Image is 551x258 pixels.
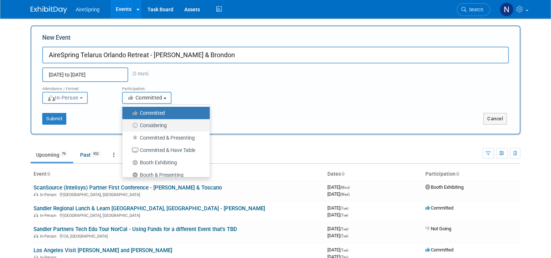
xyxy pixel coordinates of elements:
[349,226,350,231] span: -
[327,205,350,211] span: [DATE]
[327,184,352,190] span: [DATE]
[483,113,507,125] button: Cancel
[126,145,202,155] label: Committed & Have Table
[126,133,202,142] label: Committed & Presenting
[34,213,38,217] img: In-Person Event
[127,95,162,101] span: Committed
[31,6,67,13] img: ExhibitDay
[340,185,350,189] span: (Mon)
[340,192,350,196] span: (Wed)
[34,247,172,254] a: Los Angeles Visit [PERSON_NAME] and [PERSON_NAME]
[340,227,348,231] span: (Tue)
[76,7,99,12] span: AireSpring
[126,108,202,118] label: Committed
[34,226,237,232] a: Sandler Partners Tech Edu Tour NorCal - Using Funds for a different Event that's TBD
[425,226,451,231] span: Not Going
[126,158,202,167] label: Booth Exhibiting
[42,47,509,63] input: Name of Trade Show / Conference
[327,247,350,253] span: [DATE]
[122,92,172,104] button: Committed
[42,67,128,82] input: Start Date - End Date
[40,192,59,197] span: In-Person
[126,170,202,180] label: Booth & Presenting
[34,191,322,197] div: [GEOGRAPHIC_DATA], [GEOGRAPHIC_DATA]
[327,226,350,231] span: [DATE]
[34,192,38,196] img: In-Person Event
[40,213,59,218] span: In-Person
[327,233,348,238] span: [DATE]
[34,233,322,239] div: CA, [GEOGRAPHIC_DATA]
[34,184,222,191] a: ScanSource (Intelisys) Partner First Conference - [PERSON_NAME] & Toscano
[324,168,422,180] th: Dates
[42,82,111,91] div: Attendance / Format:
[425,184,464,190] span: Booth Exhibiting
[60,151,68,157] span: 79
[349,205,350,211] span: -
[425,247,453,253] span: Committed
[456,171,459,177] a: Sort by Participation Type
[500,3,513,16] img: Natalie Pyron
[340,206,348,210] span: (Tue)
[31,168,324,180] th: Event
[34,205,265,212] a: Sandler Regional Lunch & Learn [GEOGRAPHIC_DATA], [GEOGRAPHIC_DATA] - [PERSON_NAME]
[425,205,453,211] span: Committed
[340,248,348,252] span: (Tue)
[422,168,520,180] th: Participation
[128,71,149,76] span: (2 days)
[47,171,50,177] a: Sort by Event Name
[75,148,106,162] a: Past952
[47,95,79,101] span: In-Person
[42,34,71,45] label: New Event
[341,171,345,177] a: Sort by Start Date
[126,121,202,130] label: Considering
[34,234,38,238] img: In-Person Event
[91,151,101,157] span: 952
[327,212,348,218] span: [DATE]
[457,3,490,16] a: Search
[42,113,66,125] button: Submit
[340,213,348,217] span: (Tue)
[122,82,191,91] div: Participation:
[42,92,88,104] button: In-Person
[40,234,59,239] span: In-Person
[340,234,348,238] span: (Tue)
[31,148,73,162] a: Upcoming79
[349,247,350,253] span: -
[327,191,350,197] span: [DATE]
[467,7,483,12] span: Search
[34,212,322,218] div: [GEOGRAPHIC_DATA], [GEOGRAPHIC_DATA]
[351,184,352,190] span: -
